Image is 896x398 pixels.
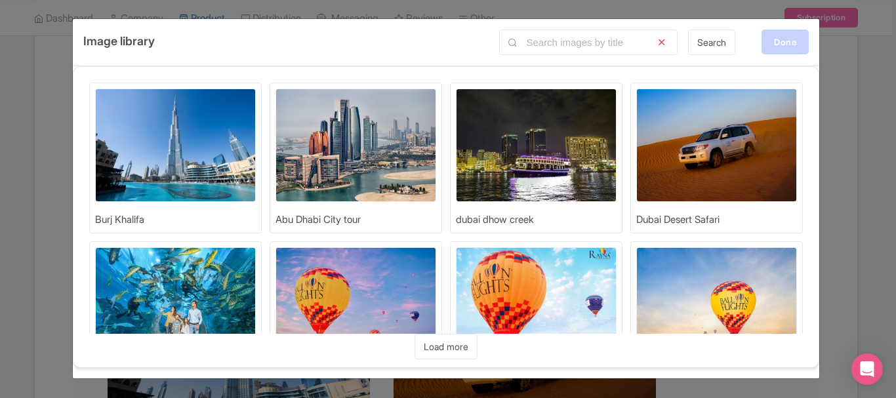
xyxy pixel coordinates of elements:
[636,212,720,228] div: Dubai Desert Safari
[275,212,361,228] div: Abu Dhabi City tour
[636,89,797,202] img: Desert-safar-dune-bashing-4_pmbcgc.jpg
[95,247,256,361] img: dubai-aquarium-_-underwater-zoo_jhwtrj.jpg
[499,30,678,55] input: Search images by title
[95,212,144,228] div: Burj Khalifa
[95,89,256,202] img: DUBAI_UNITED_ARAB_EMIRATES_-_JAN_02_2018_The_Burj_Khalifa_in_the_center_of_Dubai_is_the_tallest_b...
[456,212,534,228] div: dubai dhow creek
[456,247,617,361] img: balloon-flights_shr6kn.jpg
[636,247,797,361] img: Balloon-Flights-_f11tyb.jpg
[415,334,478,359] a: Load more
[456,89,617,202] img: qoi6rmd9s7381dgxuhum.jpg
[688,30,735,55] a: Search
[83,30,155,52] h4: Image library
[275,247,436,361] img: hot-air-balloon_xjhjqo.jpg
[851,353,883,385] div: Open Intercom Messenger
[762,30,809,54] div: Done
[275,89,436,202] img: istockphoto-518424342-612x612_ezcdew.jpg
